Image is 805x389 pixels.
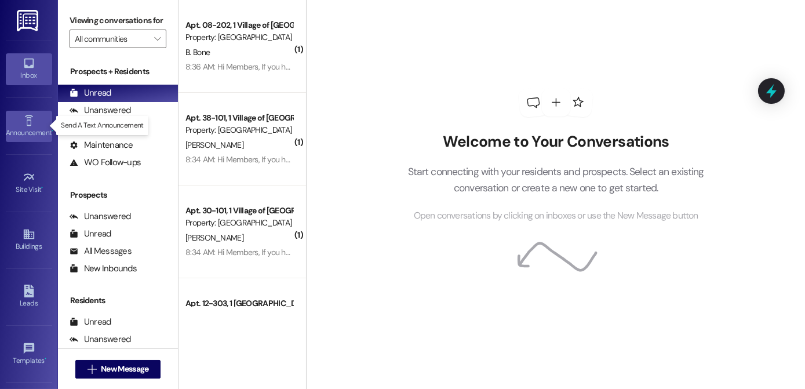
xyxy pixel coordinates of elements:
div: Maintenance [70,139,133,151]
a: Templates • [6,339,52,370]
span: [PERSON_NAME] [185,140,243,150]
a: Buildings [6,224,52,256]
span: [PERSON_NAME] [185,232,243,243]
div: Apt. 30-101, 1 Village of [GEOGRAPHIC_DATA] [185,205,293,217]
div: Apt. 38-101, 1 Village of [GEOGRAPHIC_DATA] [185,112,293,124]
div: Apt. 12-303, 1 [GEOGRAPHIC_DATA] [185,297,293,310]
div: Property: [GEOGRAPHIC_DATA] [185,31,293,43]
a: Leads [6,281,52,312]
div: Prospects [58,189,178,201]
div: Unanswered [70,210,131,223]
p: Start connecting with your residents and prospects. Select an existing conversation or create a n... [390,163,722,197]
p: Send A Text Announcement [61,121,144,130]
label: Viewing conversations for [70,12,166,30]
div: 8:34 AM: Hi Members, If you have not paid rent please drop that off [DATE] as we will be posting ... [185,247,654,257]
div: Unanswered [70,333,131,346]
div: 8:34 AM: Hi Members, If you have not paid rent please drop that off [DATE] as we will be posting ... [185,154,654,165]
div: Unanswered [70,104,131,117]
div: Property: [GEOGRAPHIC_DATA] [185,124,293,136]
div: 8:36 AM: Hi Members, If you have not paid rent please drop that off [DATE] as we will be posting ... [185,61,654,72]
div: Residents [58,295,178,307]
img: ResiDesk Logo [17,10,41,31]
div: New Inbounds [70,263,137,275]
div: Prospects + Residents [58,66,178,78]
div: WO Follow-ups [70,157,141,169]
span: B. Bone [185,47,210,57]
span: • [45,355,46,363]
a: Inbox [6,53,52,85]
span: New Message [101,363,148,375]
div: Unread [70,87,111,99]
i:  [154,34,161,43]
h2: Welcome to Your Conversations [390,133,722,151]
button: New Message [75,360,161,379]
span: • [42,184,43,192]
div: Apt. 08-202, 1 Village of [GEOGRAPHIC_DATA] [185,19,293,31]
span: Open conversations by clicking on inboxes or use the New Message button [414,209,698,223]
span: • [52,127,53,135]
input: All communities [75,30,148,48]
div: Property: [GEOGRAPHIC_DATA] [185,217,293,229]
div: Unread [70,228,111,240]
i:  [88,365,96,374]
div: Unread [70,316,111,328]
div: All Messages [70,245,132,257]
a: Site Visit • [6,168,52,199]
